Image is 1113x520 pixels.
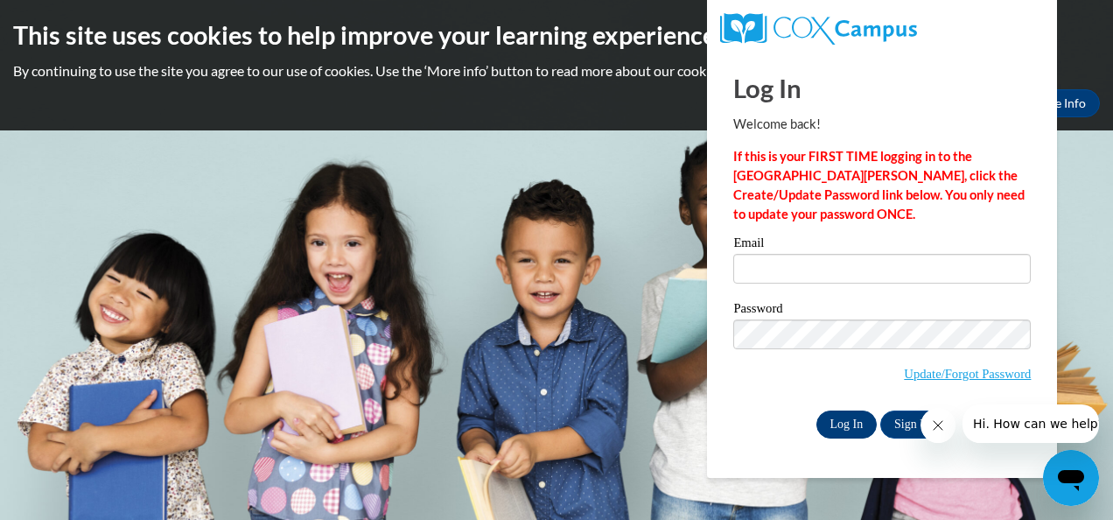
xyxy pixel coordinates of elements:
[1018,89,1100,117] a: More Info
[733,149,1025,221] strong: If this is your FIRST TIME logging in to the [GEOGRAPHIC_DATA][PERSON_NAME], click the Create/Upd...
[13,18,1100,53] h2: This site uses cookies to help improve your learning experience.
[816,411,878,439] input: Log In
[733,302,1031,320] label: Password
[962,404,1099,443] iframe: Message from company
[1043,450,1099,506] iframe: Button to launch messaging window
[920,408,955,443] iframe: Close message
[880,411,948,439] a: Sign Up
[13,61,1100,81] p: By continuing to use the site you agree to our use of cookies. Use the ‘More info’ button to read...
[733,115,1031,134] p: Welcome back!
[733,70,1031,106] h1: Log In
[904,367,1031,381] a: Update/Forgot Password
[10,12,142,26] span: Hi. How can we help?
[733,236,1031,254] label: Email
[720,13,916,45] img: COX Campus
